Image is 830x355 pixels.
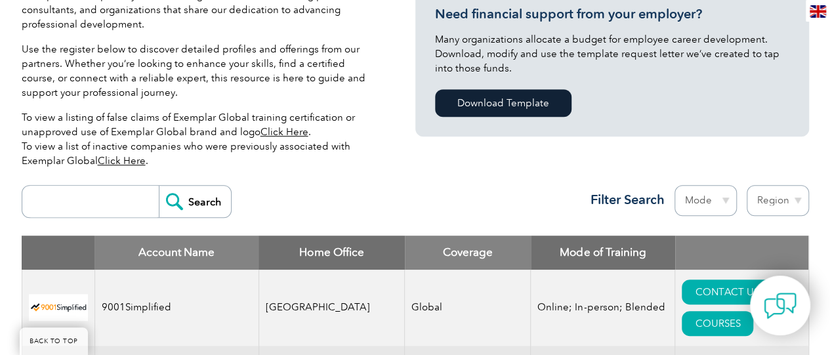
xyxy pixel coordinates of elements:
[531,270,675,346] td: Online; In-person; Blended
[260,126,308,138] a: Click Here
[159,186,231,217] input: Search
[405,236,531,270] th: Coverage: activate to sort column ascending
[810,5,826,18] img: en
[682,280,772,304] a: CONTACT US
[764,289,797,322] img: contact-chat.png
[531,236,675,270] th: Mode of Training: activate to sort column ascending
[682,311,753,336] a: COURSES
[94,270,259,346] td: 9001Simplified
[435,6,789,22] h3: Need financial support from your employer?
[20,327,88,355] a: BACK TO TOP
[405,270,531,346] td: Global
[22,110,376,168] p: To view a listing of false claims of Exemplar Global training certification or unapproved use of ...
[98,155,146,167] a: Click Here
[259,270,405,346] td: [GEOGRAPHIC_DATA]
[435,89,571,117] a: Download Template
[675,236,808,270] th: : activate to sort column ascending
[259,236,405,270] th: Home Office: activate to sort column ascending
[435,32,789,75] p: Many organizations allocate a budget for employee career development. Download, modify and use th...
[94,236,259,270] th: Account Name: activate to sort column descending
[583,192,665,208] h3: Filter Search
[29,294,88,321] img: 37c9c059-616f-eb11-a812-002248153038-logo.png
[22,42,376,100] p: Use the register below to discover detailed profiles and offerings from our partners. Whether you...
